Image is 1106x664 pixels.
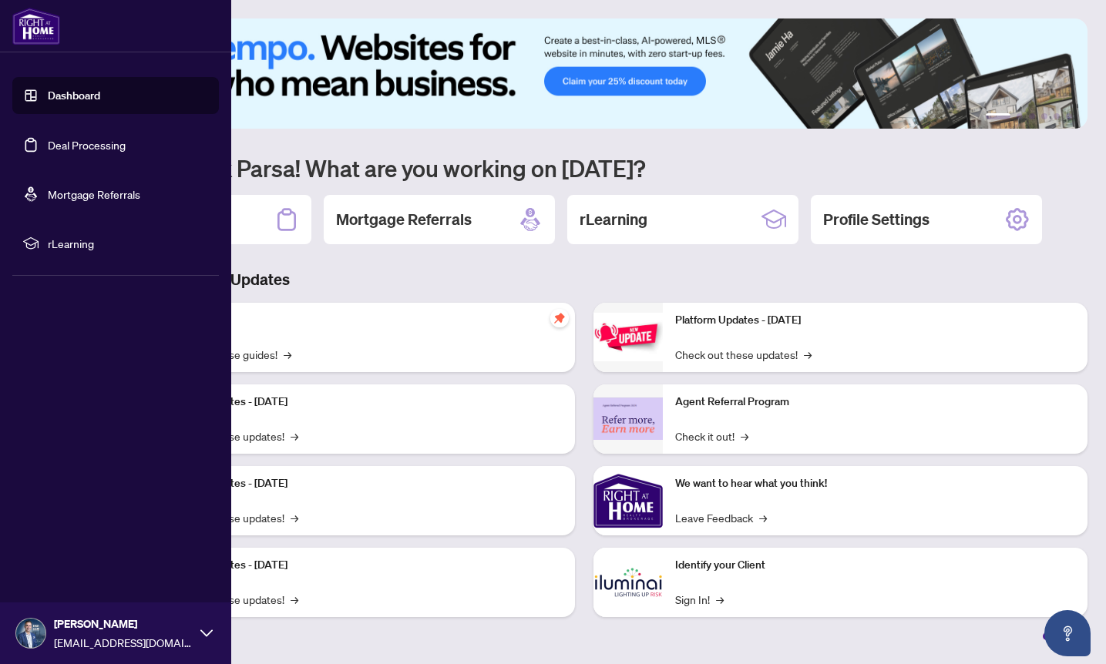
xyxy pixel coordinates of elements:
[986,113,1010,119] button: 1
[291,509,298,526] span: →
[1066,113,1072,119] button: 6
[48,235,208,252] span: rLearning
[80,269,1088,290] h3: Brokerage & Industry Updates
[675,591,724,608] a: Sign In!→
[12,8,60,45] img: logo
[593,397,663,440] img: Agent Referral Program
[716,591,724,608] span: →
[593,466,663,535] img: We want to hear what you think!
[336,209,472,230] h2: Mortgage Referrals
[675,428,748,444] a: Check it out!→
[593,313,663,361] img: Platform Updates - June 23, 2025
[16,619,45,648] img: Profile Icon
[675,346,812,363] a: Check out these updates!→
[675,475,1076,492] p: We want to hear what you think!
[675,509,767,526] a: Leave Feedback→
[162,312,563,329] p: Self-Help
[80,18,1088,129] img: Slide 0
[1041,113,1047,119] button: 4
[54,634,193,651] span: [EMAIL_ADDRESS][DOMAIN_NAME]
[291,591,298,608] span: →
[48,89,100,102] a: Dashboard
[741,428,748,444] span: →
[54,615,193,632] span: [PERSON_NAME]
[48,187,140,201] a: Mortgage Referrals
[580,209,647,230] h2: rLearning
[1044,610,1091,656] button: Open asap
[593,548,663,617] img: Identify your Client
[759,509,767,526] span: →
[162,557,563,574] p: Platform Updates - [DATE]
[80,153,1088,183] h1: Welcome back Parsa! What are you working on [DATE]?
[48,138,126,152] a: Deal Processing
[550,309,569,327] span: pushpin
[804,346,812,363] span: →
[675,557,1076,574] p: Identify your Client
[675,312,1076,329] p: Platform Updates - [DATE]
[675,394,1076,411] p: Agent Referral Program
[823,209,930,230] h2: Profile Settings
[162,475,563,492] p: Platform Updates - [DATE]
[1054,113,1060,119] button: 5
[162,394,563,411] p: Platform Updates - [DATE]
[291,428,298,444] span: →
[1017,113,1023,119] button: 2
[284,346,291,363] span: →
[1029,113,1035,119] button: 3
